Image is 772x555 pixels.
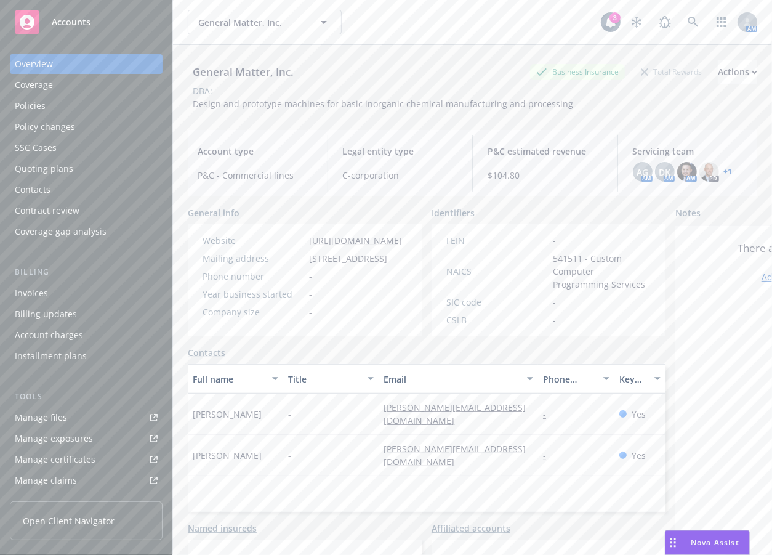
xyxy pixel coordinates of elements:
span: Account type [198,145,313,158]
img: photo [699,162,719,182]
div: General Matter, Inc. [188,64,299,80]
div: Total Rewards [635,64,708,79]
div: Billing [10,266,163,278]
span: - [309,270,312,283]
span: Servicing team [633,145,748,158]
span: Notes [675,206,701,221]
div: Drag to move [665,531,681,554]
a: Account charges [10,325,163,345]
a: Policies [10,96,163,116]
a: Coverage gap analysis [10,222,163,241]
div: Email [384,373,520,386]
a: Installment plans [10,346,163,366]
a: Stop snowing [624,10,649,34]
span: - [553,234,556,247]
button: Title [283,364,379,394]
div: Mailing address [203,252,304,265]
button: Actions [718,60,757,84]
button: Key contact [614,364,665,394]
a: - [543,450,556,461]
div: Business Insurance [530,64,625,79]
div: Phone number [543,373,596,386]
div: Tools [10,391,163,403]
div: NAICS [446,265,548,278]
a: SSC Cases [10,138,163,158]
a: Manage exposures [10,429,163,448]
span: Nova Assist [691,537,739,548]
a: [PERSON_NAME][EMAIL_ADDRESS][DOMAIN_NAME] [384,402,526,426]
span: AG [637,166,648,179]
a: Affiliated accounts [432,522,510,535]
span: $104.80 [488,169,603,182]
div: Manage certificates [15,450,95,469]
a: Coverage [10,75,163,95]
div: SSC Cases [15,138,57,158]
a: Accounts [10,5,163,39]
div: Quoting plans [15,159,73,179]
div: Manage exposures [15,429,93,448]
span: [PERSON_NAME] [193,449,262,462]
a: Search [681,10,706,34]
div: Company size [203,306,304,318]
div: Invoices [15,283,48,303]
div: FEIN [446,234,548,247]
a: [URL][DOMAIN_NAME] [309,235,402,246]
span: Yes [632,449,646,462]
span: DK [659,166,670,179]
a: Manage claims [10,471,163,490]
a: Contacts [10,180,163,200]
button: Email [379,364,538,394]
a: Contacts [188,346,225,359]
div: Billing updates [15,304,77,324]
div: DBA: - [193,84,215,97]
div: Manage claims [15,471,77,490]
a: Manage certificates [10,450,163,469]
a: Invoices [10,283,163,303]
div: Contacts [15,180,50,200]
a: Policy changes [10,117,163,137]
div: Manage files [15,408,67,427]
span: P&C - Commercial lines [198,169,313,182]
div: Policies [15,96,46,116]
span: C-corporation [343,169,458,182]
span: Yes [632,408,646,421]
img: photo [677,162,697,182]
span: Open Client Navigator [23,514,115,527]
div: Overview [15,54,53,74]
a: Billing updates [10,304,163,324]
span: General info [188,206,239,219]
div: Installment plans [15,346,87,366]
span: P&C estimated revenue [488,145,603,158]
span: - [288,408,291,421]
div: Contract review [15,201,79,221]
div: Account charges [15,325,83,345]
div: Policy changes [15,117,75,137]
a: +1 [724,168,733,176]
div: Title [288,373,360,386]
a: Overview [10,54,163,74]
a: Switch app [709,10,734,34]
span: [STREET_ADDRESS] [309,252,387,265]
span: - [288,449,291,462]
button: General Matter, Inc. [188,10,342,34]
button: Phone number [538,364,614,394]
span: - [309,306,312,318]
span: - [553,314,556,326]
div: Full name [193,373,265,386]
div: Coverage gap analysis [15,222,107,241]
a: Contract review [10,201,163,221]
span: 541511 - Custom Computer Programming Services [553,252,651,291]
div: Year business started [203,288,304,301]
span: Accounts [52,17,90,27]
span: General Matter, Inc. [198,16,305,29]
button: Nova Assist [665,530,750,555]
div: CSLB [446,314,548,326]
span: Design and prototype machines for basic inorganic chemical manufacturing and processing [193,98,573,110]
div: Phone number [203,270,304,283]
div: Key contact [619,373,647,386]
div: Website [203,234,304,247]
a: Manage files [10,408,163,427]
span: [PERSON_NAME] [193,408,262,421]
div: Coverage [15,75,53,95]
